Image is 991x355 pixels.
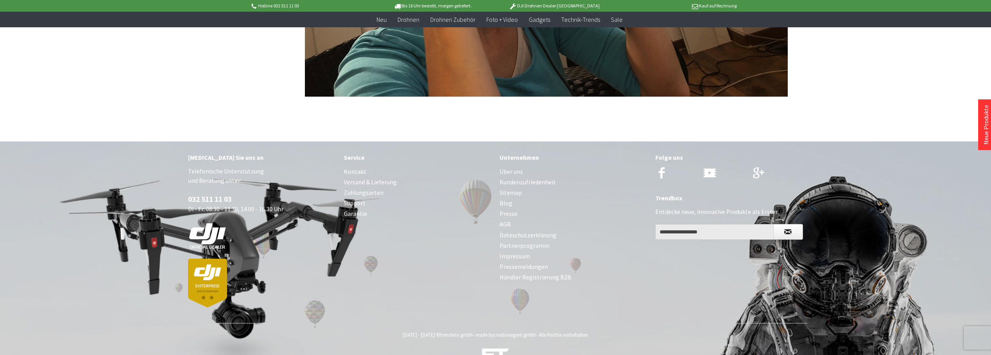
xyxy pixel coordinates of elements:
[500,187,648,198] a: Sitemap
[500,261,648,272] a: Pressemeldungen
[188,194,232,204] a: 032 511 11 03
[655,152,803,162] div: Folge uns
[655,224,774,240] input: Ihre E-Mail Adresse
[606,12,628,28] a: Sale
[615,1,737,11] p: Kauf auf Rechnung
[500,230,648,240] a: Dateschutzerklärung
[500,198,648,208] a: Blog
[556,12,606,28] a: Technik-Trends
[500,240,648,251] a: Partnerprogramm
[372,1,493,11] p: Bis 16 Uhr bestellt, morgen geliefert.
[188,152,336,162] div: [MEDICAL_DATA] Sie uns an
[655,207,803,216] p: Entdecke neue, innovative Produkte als Erster.
[500,208,648,219] a: Presse
[773,224,803,240] button: Newsletter abonnieren
[344,198,492,208] a: Support
[190,332,801,338] div: [DATE] - [DATE] © - made by - Alle Rechte vorbehalten
[344,152,492,162] div: Service
[500,219,648,230] a: AGB
[344,166,492,177] a: Kontakt
[500,272,648,283] a: Händler Registrierung B2B
[500,251,648,261] a: Impressum
[344,187,492,198] a: Zahlungsarten
[377,16,387,23] span: Neu
[188,223,227,249] img: white-dji-schweiz-logo-official_140x140.png
[392,12,425,28] a: Drohnen
[655,193,803,203] div: Trendbox
[500,177,648,187] a: Kundenzufriedenheit
[486,16,518,23] span: Foto + Video
[481,12,523,28] a: Foto + Video
[425,12,481,28] a: Drohnen Zubehör
[440,332,473,338] a: trenderia gmbh
[500,166,648,177] a: Über uns
[494,332,536,338] a: creativeagent gmbh
[493,1,615,11] p: DJI Drohnen Dealer [GEOGRAPHIC_DATA]
[398,16,419,23] span: Drohnen
[250,1,372,11] p: Hotline 032 511 11 03
[523,12,556,28] a: Gadgets
[344,177,492,187] a: Versand & Lieferung
[500,152,648,162] div: Unternehmen
[611,16,623,23] span: Sale
[430,16,475,23] span: Drohnen Zubehör
[188,259,227,307] img: dji-partner-enterprise_goldLoJgYOWPUIEBO.png
[188,166,336,307] p: Telefonische Unterstützung und Beratung unter: Di - Fr: 08:30 - 11.30, 14.00 - 16.30 Uhr
[371,12,392,28] a: Neu
[344,208,492,219] a: Garantie
[982,105,990,145] a: Neue Produkte
[529,16,550,23] span: Gadgets
[561,16,600,23] span: Technik-Trends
